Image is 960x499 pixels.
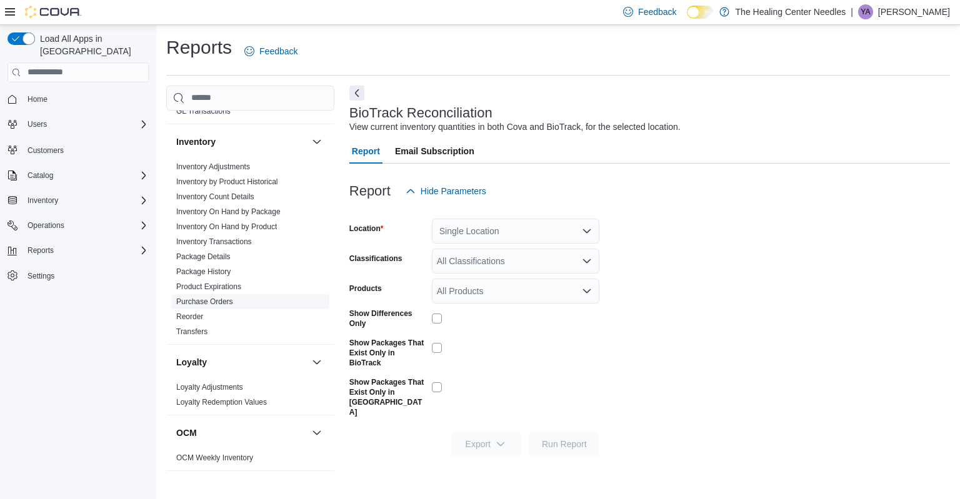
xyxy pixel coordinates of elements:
span: Inventory [27,195,58,205]
span: Reports [22,243,149,258]
div: OCM [166,450,334,470]
span: Loyalty Redemption Values [176,397,267,407]
h3: Report [349,184,391,199]
a: Inventory On Hand by Package [176,207,281,216]
span: Load All Apps in [GEOGRAPHIC_DATA] [35,32,149,57]
button: Settings [2,267,154,285]
a: Inventory Transactions [176,237,252,246]
button: Inventory [2,192,154,209]
label: Show Packages That Exist Only in BioTrack [349,338,427,368]
span: Catalog [27,170,53,180]
button: Run Report [529,432,599,457]
span: GL Transactions [176,106,231,116]
span: Package Details [176,252,231,262]
button: Export [451,432,521,457]
span: Operations [22,218,149,233]
span: Settings [27,271,54,281]
span: Package History [176,267,231,277]
span: Email Subscription [395,139,474,164]
p: | [851,4,853,19]
span: Hide Parameters [421,185,486,197]
span: Customers [27,146,64,156]
button: Open list of options [582,286,592,296]
button: Loyalty [176,356,307,368]
span: Home [22,91,149,107]
a: Inventory by Product Historical [176,177,278,186]
span: Users [27,119,47,129]
label: Products [349,284,382,294]
span: Inventory [22,193,149,208]
button: Open list of options [582,256,592,266]
a: OCM Weekly Inventory [176,453,253,462]
h1: Reports [166,35,232,60]
button: Users [2,116,154,133]
a: Inventory Count Details [176,192,254,201]
a: Loyalty Adjustments [176,383,243,392]
span: Inventory by Product Historical [176,177,278,187]
span: Inventory Transactions [176,237,252,247]
a: Home [22,92,52,107]
label: Location [349,224,384,234]
label: Classifications [349,254,402,264]
input: Dark Mode [687,6,713,19]
span: Home [27,94,47,104]
button: Customers [2,141,154,159]
span: Purchase Orders [176,297,233,307]
h3: Inventory [176,136,216,148]
button: Operations [2,217,154,234]
a: Loyalty Redemption Values [176,398,267,407]
img: Cova [25,6,81,18]
span: OCM Weekly Inventory [176,453,253,463]
h3: Pricing [176,482,206,495]
button: Operations [22,218,69,233]
span: Reorder [176,312,203,322]
a: Customers [22,143,69,158]
button: Catalog [2,167,154,184]
button: Loyalty [309,355,324,370]
div: Yvette Adams [858,4,873,19]
a: Transfers [176,327,207,336]
button: OCM [309,425,324,440]
div: View current inventory quantities in both Cova and BioTrack, for the selected location. [349,121,681,134]
span: Settings [22,268,149,284]
span: Run Report [542,438,587,450]
span: Transfers [176,327,207,337]
span: Operations [27,220,64,230]
a: Package History [176,267,231,276]
a: Product Expirations [176,282,241,291]
label: Show Differences Only [349,309,427,329]
span: Feedback [259,45,297,57]
div: Inventory [166,159,334,344]
h3: OCM [176,427,197,439]
span: Reports [27,245,54,255]
button: Pricing [176,482,307,495]
span: Export [458,432,513,457]
label: Show Packages That Exist Only in [GEOGRAPHIC_DATA] [349,377,427,417]
a: GL Transactions [176,107,231,116]
span: Product Expirations [176,282,241,292]
span: Inventory On Hand by Product [176,222,277,232]
button: Inventory [22,193,63,208]
div: Loyalty [166,380,334,415]
button: Catalog [22,168,58,183]
p: The Healing Center Needles [736,4,846,19]
a: Settings [22,269,59,284]
a: Reorder [176,312,203,321]
button: Inventory [309,134,324,149]
button: OCM [176,427,307,439]
p: [PERSON_NAME] [878,4,950,19]
button: Reports [22,243,59,258]
button: Pricing [309,481,324,496]
button: Inventory [176,136,307,148]
span: Loyalty Adjustments [176,382,243,392]
span: YA [861,4,870,19]
span: Inventory Adjustments [176,162,250,172]
button: Users [22,117,52,132]
a: Purchase Orders [176,297,233,306]
a: Feedback [239,39,302,64]
a: Package Details [176,252,231,261]
span: Customers [22,142,149,157]
a: Inventory On Hand by Product [176,222,277,231]
a: Inventory Adjustments [176,162,250,171]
